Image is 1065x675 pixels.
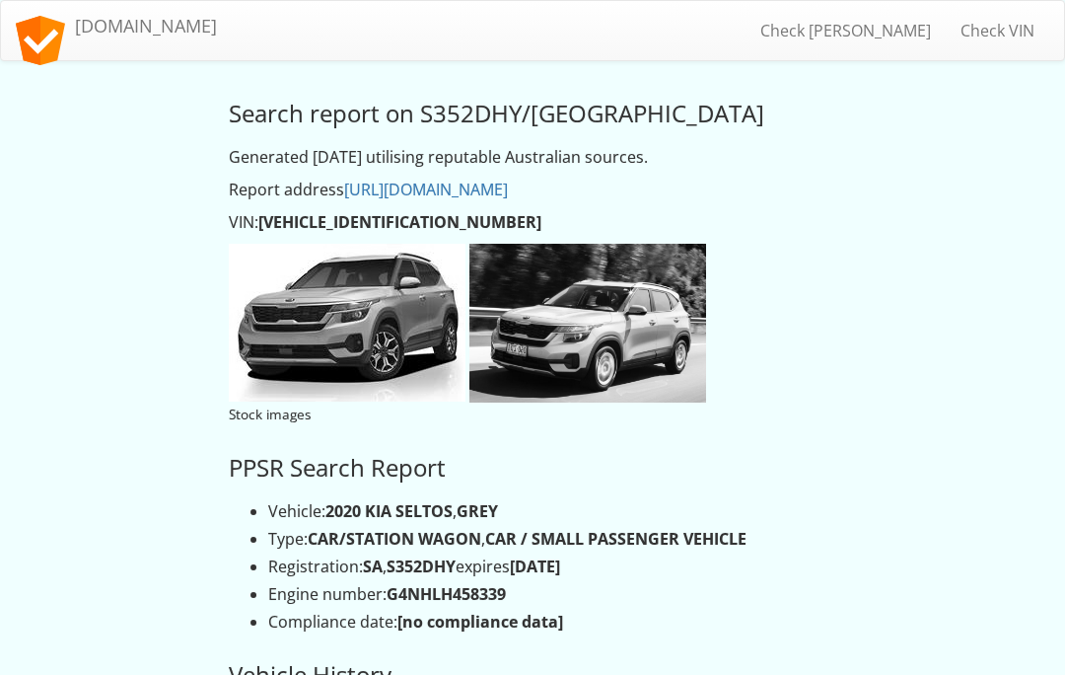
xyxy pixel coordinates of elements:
li: Registration: , expires [268,556,837,578]
a: Check [PERSON_NAME] [745,6,946,55]
li: Type: , [268,528,837,551]
strong: G4NHLH458339 [387,583,506,605]
strong: SA [363,556,383,577]
p: VIN: [229,211,837,234]
h3: Search report on S352DHY/[GEOGRAPHIC_DATA] [229,101,837,126]
li: Vehicle: , [268,500,837,523]
p: Generated [DATE] utilising reputable Australian sources. [229,146,837,169]
li: Engine number: [268,583,837,606]
strong: CAR / SMALL PASSENGER VEHICLE [485,528,746,550]
strong: [DATE] [510,556,560,577]
a: [URL][DOMAIN_NAME] [344,179,508,200]
strong: CAR/STATION WAGON [308,528,481,550]
img: logo.svg [16,16,65,65]
h3: PPSR Search Report [229,455,837,481]
strong: S352DHY [387,556,456,577]
small: Stock images [229,405,311,423]
a: Check VIN [946,6,1049,55]
p: Report address [229,179,837,201]
a: [DOMAIN_NAME] [1,1,232,50]
strong: GREY [457,500,498,522]
strong: 2020 KIA SELTOS [325,500,453,522]
strong: [VEHICLE_IDENTIFICATION_NUMBER] [258,211,541,233]
strong: [no compliance data] [397,611,563,633]
li: Compliance date: [268,611,837,634]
